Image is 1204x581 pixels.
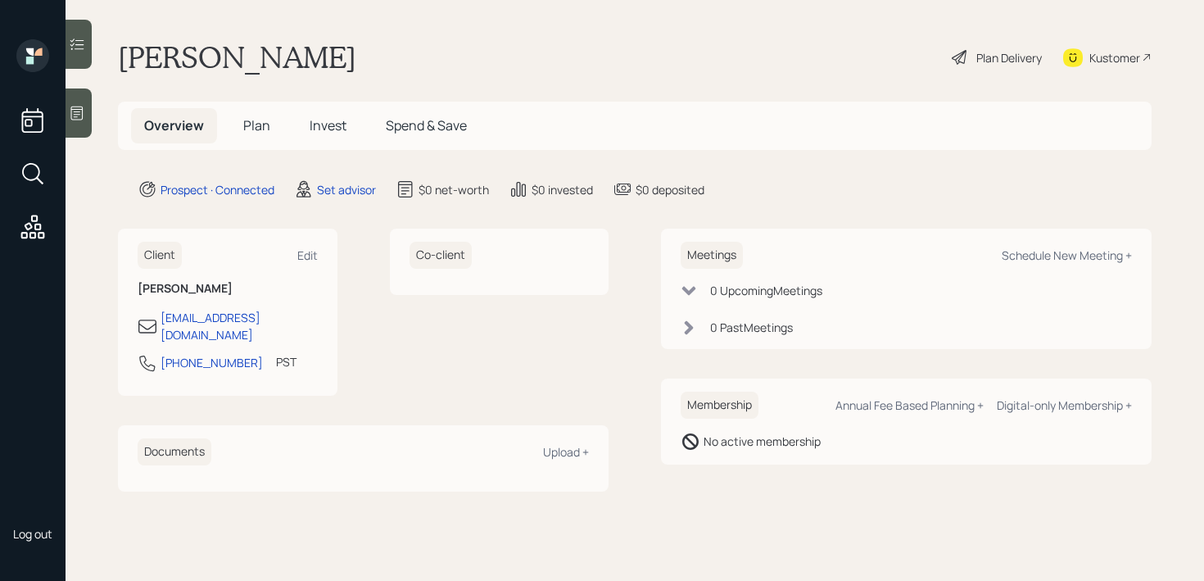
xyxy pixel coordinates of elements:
div: Upload + [543,444,589,460]
h6: Documents [138,438,211,465]
div: Edit [297,247,318,263]
div: $0 deposited [636,181,704,198]
div: Annual Fee Based Planning + [835,397,984,413]
div: Plan Delivery [976,49,1042,66]
h6: Co-client [410,242,472,269]
div: No active membership [704,433,821,450]
div: 0 Past Meeting s [710,319,793,336]
div: Log out [13,526,52,542]
span: Spend & Save [386,116,467,134]
h6: Client [138,242,182,269]
div: [PHONE_NUMBER] [161,354,263,371]
div: PST [276,353,296,370]
div: $0 net-worth [419,181,489,198]
div: Schedule New Meeting + [1002,247,1132,263]
span: Invest [310,116,346,134]
div: Set advisor [317,181,376,198]
div: $0 invested [532,181,593,198]
div: [EMAIL_ADDRESS][DOMAIN_NAME] [161,309,318,343]
div: Kustomer [1089,49,1140,66]
span: Overview [144,116,204,134]
span: Plan [243,116,270,134]
div: Digital-only Membership + [997,397,1132,413]
h6: Membership [681,392,758,419]
h6: [PERSON_NAME] [138,282,318,296]
div: Prospect · Connected [161,181,274,198]
h6: Meetings [681,242,743,269]
h1: [PERSON_NAME] [118,39,356,75]
div: 0 Upcoming Meeting s [710,282,822,299]
img: retirable_logo.png [16,474,49,506]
